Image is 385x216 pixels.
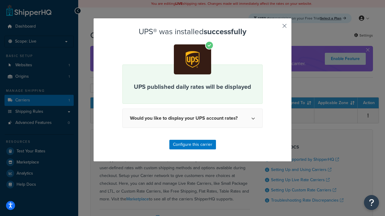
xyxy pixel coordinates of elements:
button: Would you like to display your UPS account rates? [122,109,263,128]
p: UPS published daily rates will be displayed [130,82,255,91]
h2: UPS® was installed [122,27,263,36]
button: Open Resource Center [364,195,379,210]
button: Configure this carrier [169,140,216,149]
img: app-ups.png [174,44,211,74]
strong: successfully [204,26,246,37]
i: Check mark [205,41,214,49]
